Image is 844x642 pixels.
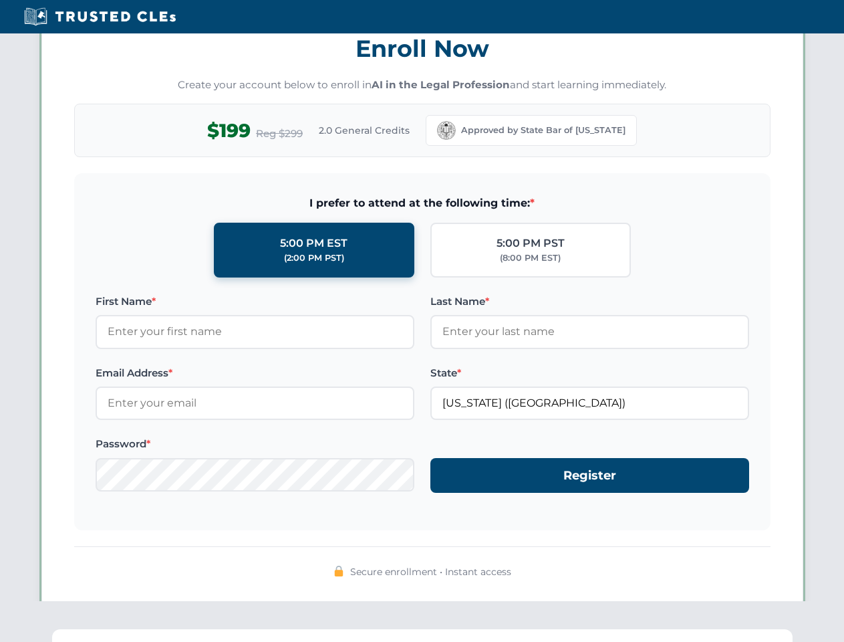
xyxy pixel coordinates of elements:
[430,315,749,348] input: Enter your last name
[74,27,770,70] h3: Enroll Now
[430,458,749,494] button: Register
[96,315,414,348] input: Enter your first name
[207,116,251,146] span: $199
[284,251,344,265] div: (2:00 PM PST)
[96,195,749,212] span: I prefer to attend at the following time:
[461,124,625,137] span: Approved by State Bar of [US_STATE]
[430,365,749,381] label: State
[430,387,749,420] input: California (CA)
[500,251,561,265] div: (8:00 PM EST)
[96,365,414,381] label: Email Address
[96,387,414,420] input: Enter your email
[256,126,303,142] span: Reg $299
[437,121,456,140] img: California Bar
[497,235,565,252] div: 5:00 PM PST
[372,78,510,91] strong: AI in the Legal Profession
[333,566,344,576] img: 🔒
[430,294,749,310] label: Last Name
[74,78,770,93] p: Create your account below to enroll in and start learning immediately.
[350,564,511,579] span: Secure enrollment • Instant access
[96,436,414,452] label: Password
[20,7,180,27] img: Trusted CLEs
[319,123,410,138] span: 2.0 General Credits
[96,294,414,310] label: First Name
[280,235,347,252] div: 5:00 PM EST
